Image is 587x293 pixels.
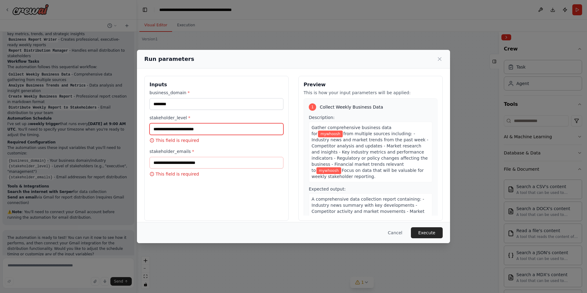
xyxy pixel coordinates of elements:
h2: Run parameters [144,55,194,63]
h3: Preview [304,81,437,88]
label: stakeholder_level [150,115,283,121]
span: Variable: business_domain [318,131,343,137]
span: Gather comprehensive business data for [312,125,391,136]
p: This field is required [150,137,283,143]
span: Focus on data that will be valuable for weekly stakeholder reporting. [312,168,424,179]
span: A comprehensive data collection report containing: - Industry news summary with key developments ... [312,197,425,232]
label: stakeholder_emails [150,148,283,154]
button: Cancel [383,227,407,238]
span: Variable: business_domain [316,167,341,174]
label: business_domain [150,90,283,96]
span: Collect Weekly Business Data [320,104,383,110]
p: This is how your input parameters will be applied: [304,90,437,96]
span: Expected output: [309,187,346,191]
span: from multiple sources including: - Industry news and market trends from the past week - Competito... [312,131,428,173]
h3: Inputs [150,81,283,88]
span: Description: [309,115,334,120]
button: Execute [411,227,443,238]
div: 1 [309,103,316,111]
p: This field is required [150,171,283,177]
